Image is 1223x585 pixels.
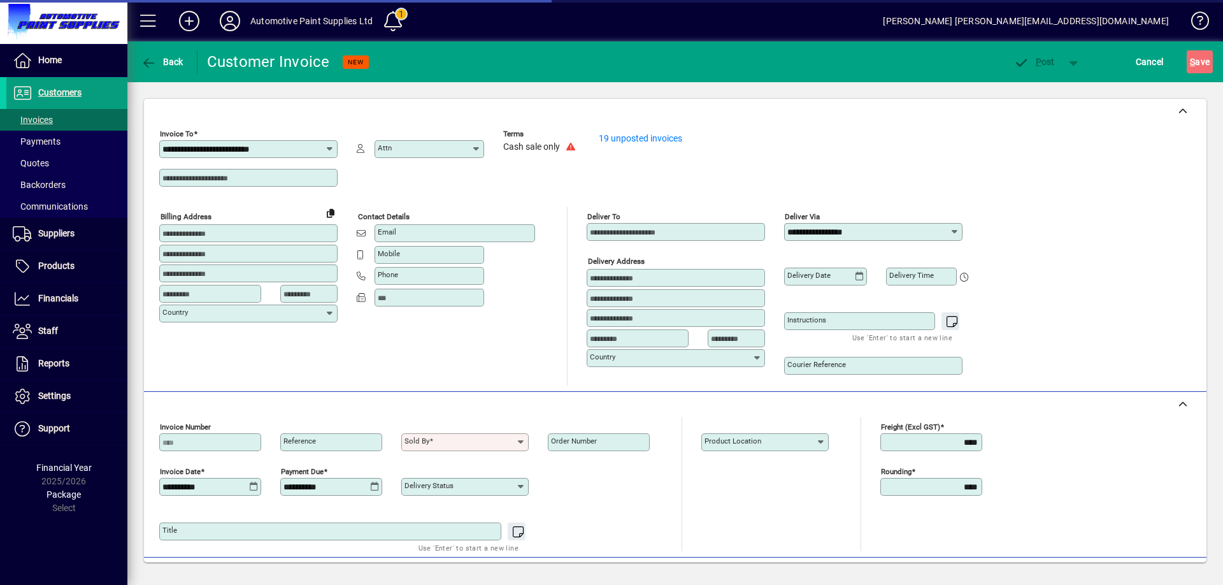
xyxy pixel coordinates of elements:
[503,142,560,152] span: Cash sale only
[6,152,127,174] a: Quotes
[162,526,177,535] mat-label: Title
[881,467,912,476] mat-label: Rounding
[6,109,127,131] a: Invoices
[320,203,341,223] button: Copy to Delivery address
[13,115,53,125] span: Invoices
[787,271,831,280] mat-label: Delivery date
[6,196,127,217] a: Communications
[38,261,75,271] span: Products
[6,315,127,347] a: Staff
[1182,3,1207,44] a: Knowledge Base
[281,467,324,476] mat-label: Payment due
[787,315,826,324] mat-label: Instructions
[13,180,66,190] span: Backorders
[160,422,211,431] mat-label: Invoice number
[378,227,396,236] mat-label: Email
[210,10,250,32] button: Profile
[36,463,92,473] span: Financial Year
[13,158,49,168] span: Quotes
[551,437,597,445] mat-label: Order number
[141,57,183,67] span: Back
[38,55,62,65] span: Home
[38,358,69,368] span: Reports
[1007,50,1061,73] button: Post
[6,131,127,152] a: Payments
[38,423,70,433] span: Support
[1136,52,1164,72] span: Cancel
[250,11,373,31] div: Automotive Paint Supplies Ltd
[348,58,364,66] span: NEW
[38,391,71,401] span: Settings
[404,481,454,490] mat-label: Delivery status
[787,360,846,369] mat-label: Courier Reference
[599,133,682,143] a: 19 unposted invoices
[13,201,88,212] span: Communications
[1013,57,1055,67] span: ost
[503,130,580,138] span: Terms
[13,136,61,147] span: Payments
[889,271,934,280] mat-label: Delivery time
[1190,57,1195,67] span: S
[38,326,58,336] span: Staff
[1187,50,1213,73] button: Save
[785,212,820,221] mat-label: Deliver via
[590,352,615,361] mat-label: Country
[1190,52,1210,72] span: ave
[138,50,187,73] button: Back
[6,413,127,445] a: Support
[38,87,82,97] span: Customers
[38,228,75,238] span: Suppliers
[852,330,952,345] mat-hint: Use 'Enter' to start a new line
[169,10,210,32] button: Add
[883,11,1169,31] div: [PERSON_NAME] [PERSON_NAME][EMAIL_ADDRESS][DOMAIN_NAME]
[207,52,330,72] div: Customer Invoice
[160,467,201,476] mat-label: Invoice date
[378,143,392,152] mat-label: Attn
[378,270,398,279] mat-label: Phone
[404,437,429,445] mat-label: Sold by
[418,540,519,555] mat-hint: Use 'Enter' to start a new line
[1036,57,1041,67] span: P
[587,212,620,221] mat-label: Deliver To
[283,437,316,445] mat-label: Reference
[704,437,761,445] mat-label: Product location
[6,174,127,196] a: Backorders
[46,489,81,500] span: Package
[6,380,127,412] a: Settings
[160,129,194,138] mat-label: Invoice To
[38,293,78,303] span: Financials
[127,50,197,73] app-page-header-button: Back
[6,218,127,250] a: Suppliers
[6,283,127,315] a: Financials
[6,250,127,282] a: Products
[162,308,188,317] mat-label: Country
[6,348,127,380] a: Reports
[1133,50,1167,73] button: Cancel
[6,45,127,76] a: Home
[881,422,940,431] mat-label: Freight (excl GST)
[378,249,400,258] mat-label: Mobile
